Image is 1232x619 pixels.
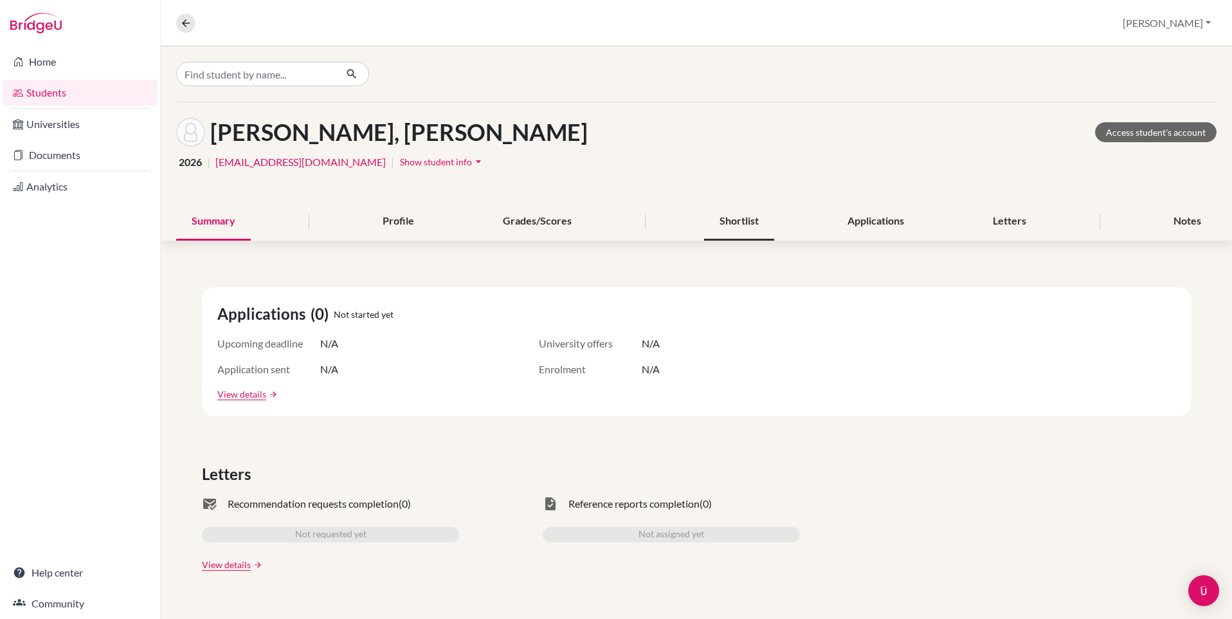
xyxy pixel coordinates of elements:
span: Enrolment [539,362,642,377]
span: Not started yet [334,308,394,321]
span: University offers [539,336,642,351]
span: Show student info [400,156,472,167]
div: Applications [832,203,919,241]
span: Letters [202,463,256,486]
div: Grades/Scores [487,203,587,241]
a: arrow_forward [266,390,278,399]
span: N/A [320,362,338,377]
button: Show student infoarrow_drop_down [399,152,485,172]
h1: [PERSON_NAME], [PERSON_NAME] [210,118,588,146]
img: Bridge-U [10,13,62,33]
a: Access student's account [1095,122,1217,142]
div: Shortlist [704,203,774,241]
div: Notes [1158,203,1217,241]
a: [EMAIL_ADDRESS][DOMAIN_NAME] [215,154,386,170]
span: (0) [399,496,411,512]
span: N/A [320,336,338,351]
div: Profile [367,203,430,241]
span: mark_email_read [202,496,217,512]
a: Help center [3,560,158,586]
span: (0) [311,302,334,326]
span: task [543,496,558,512]
a: View details [217,387,266,401]
div: Letters [977,203,1042,241]
span: Not requested yet [295,527,367,542]
img: Antonio AZEVEDO VERLY's avatar [176,118,205,147]
a: arrow_forward [251,560,262,569]
span: (0) [700,496,712,512]
span: Not assigned yet [639,527,704,542]
span: Applications [217,302,311,326]
a: View details [202,558,251,571]
a: Community [3,591,158,616]
a: Documents [3,142,158,168]
span: Application sent [217,362,320,377]
span: N/A [642,362,660,377]
button: [PERSON_NAME] [1117,11,1217,35]
a: Analytics [3,174,158,199]
i: arrow_drop_down [472,155,485,168]
span: 2026 [179,154,202,170]
a: Universities [3,111,158,137]
span: | [207,154,210,170]
span: N/A [642,336,660,351]
span: Reference reports completion [568,496,700,512]
span: | [391,154,394,170]
a: Home [3,49,158,75]
span: Recommendation requests completion [228,496,399,512]
span: Upcoming deadline [217,336,320,351]
div: Summary [176,203,251,241]
a: Students [3,80,158,106]
input: Find student by name... [176,62,336,86]
div: Open Intercom Messenger [1188,575,1219,606]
